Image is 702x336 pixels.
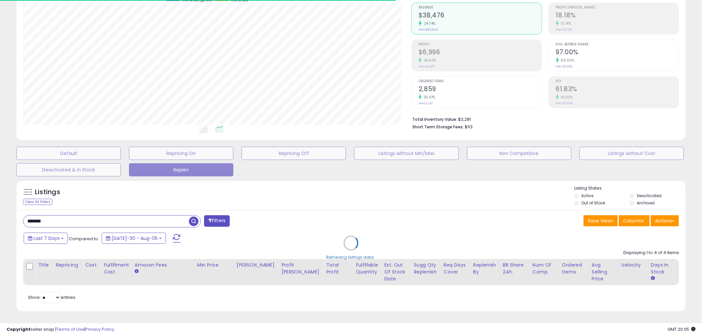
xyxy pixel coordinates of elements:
b: Short Term Storage Fees: [412,124,464,130]
small: Prev: 51.95% [556,101,573,105]
span: Profit [PERSON_NAME] [556,6,679,10]
button: Listings without Min/Max [354,147,458,160]
button: Default [16,147,121,160]
strong: Copyright [7,326,31,332]
h2: $38,476 [419,12,541,20]
small: 33.47% [422,95,435,100]
h2: 61.83% [556,85,679,94]
h2: 2,859 [419,85,541,94]
span: ROI [556,80,679,83]
button: Repricing Off [242,147,346,160]
small: 15.14% [559,21,571,26]
small: Prev: 2,142 [419,101,433,105]
h2: $6,996 [419,48,541,57]
span: $113 [465,124,473,130]
small: 19.02% [559,95,573,100]
b: Total Inventory Value: [412,116,457,122]
small: 59.02% [559,58,574,63]
button: Replen [129,163,233,176]
span: Profit [419,43,541,46]
small: Prev: 61.00% [556,65,573,68]
div: seller snap | | [7,326,114,333]
small: Prev: $30,846 [419,28,438,32]
button: Non Competitive [467,147,571,160]
span: 2025-08-13 20:05 GMT [667,326,695,332]
button: Listings without Cost [580,147,684,160]
button: Repricing On [129,147,233,160]
small: 43.60% [422,58,436,63]
small: Prev: 15.79% [556,28,573,32]
span: Revenue [419,6,541,10]
button: Deactivated & In Stock [16,163,121,176]
h2: 97.00% [556,48,679,57]
small: 24.74% [422,21,436,26]
a: Privacy Policy [85,326,114,332]
li: $3,281 [412,115,674,123]
a: Terms of Use [56,326,84,332]
h2: 18.18% [556,12,679,20]
span: Ordered Items [419,80,541,83]
div: Retrieving listings data.. [326,254,376,260]
span: Avg. Buybox Share [556,43,679,46]
small: Prev: $4,872 [419,65,435,68]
